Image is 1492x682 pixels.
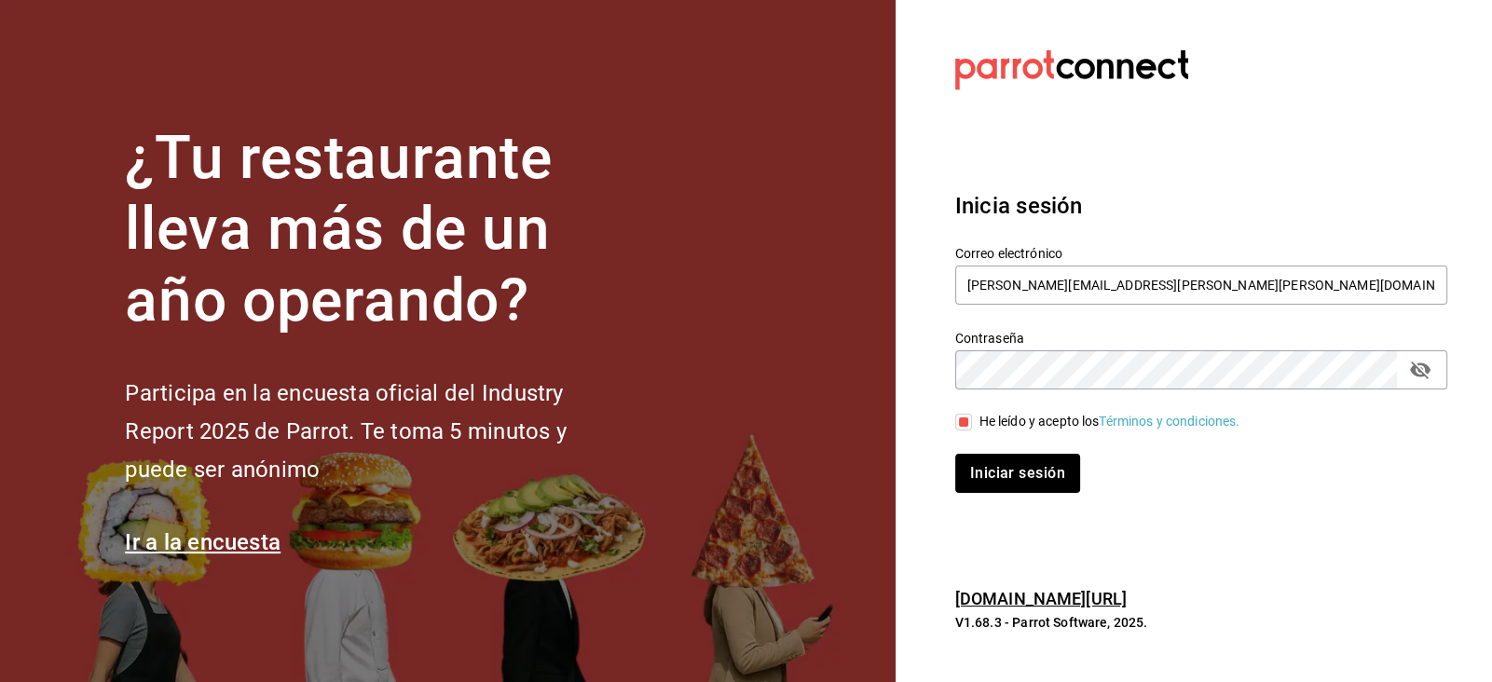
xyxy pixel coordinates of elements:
[979,412,1240,431] div: He leído y acepto los
[125,529,281,555] a: Ir a la encuesta
[1099,414,1239,429] a: Términos y condiciones.
[955,589,1127,608] a: [DOMAIN_NAME][URL]
[125,123,628,337] h1: ¿Tu restaurante lleva más de un año operando?
[955,454,1080,493] button: Iniciar sesión
[955,189,1447,223] h3: Inicia sesión
[955,246,1447,259] label: Correo electrónico
[955,331,1447,344] label: Contraseña
[125,375,628,488] h2: Participa en la encuesta oficial del Industry Report 2025 de Parrot. Te toma 5 minutos y puede se...
[955,613,1447,632] p: V1.68.3 - Parrot Software, 2025.
[955,266,1447,305] input: Ingresa tu correo electrónico
[1404,354,1436,386] button: passwordField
